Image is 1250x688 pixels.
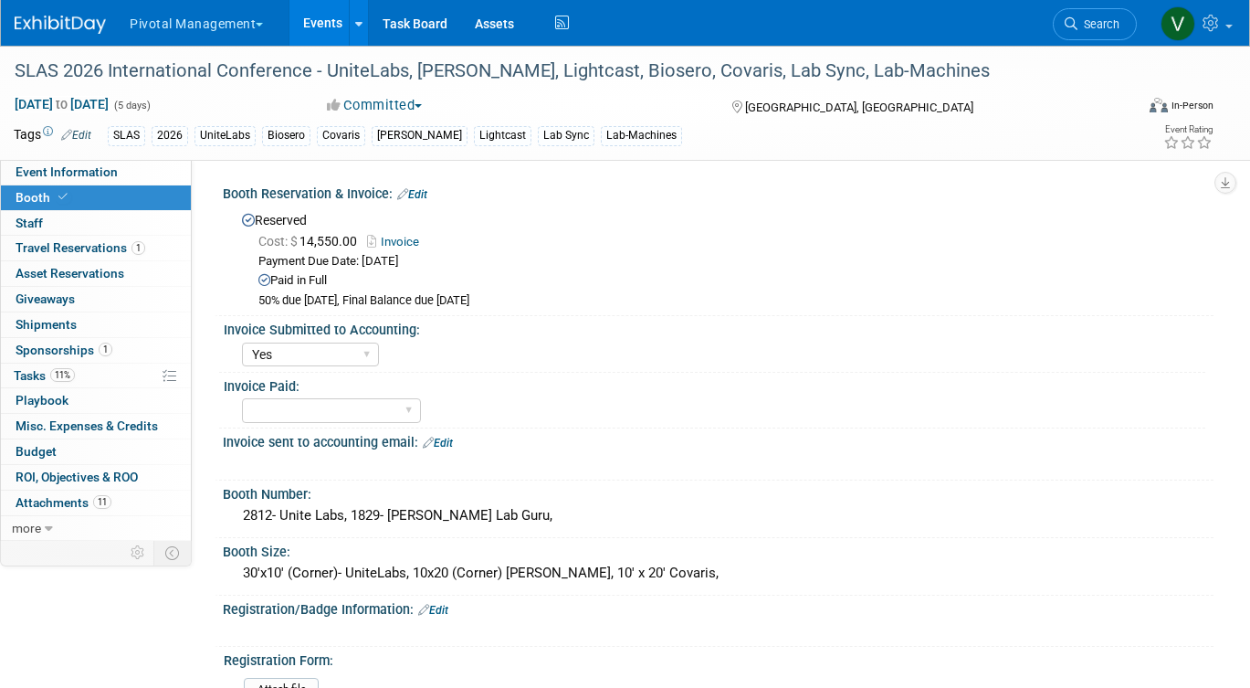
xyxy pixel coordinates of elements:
div: [PERSON_NAME] [372,126,467,145]
div: Reserved [236,206,1200,310]
a: Edit [397,188,427,201]
span: Cost: $ [258,234,299,249]
a: Travel Reservations1 [1,236,191,260]
div: Event Rating [1163,125,1213,134]
span: more [12,521,41,535]
span: 11% [50,368,75,382]
div: Biosero [262,126,310,145]
div: SLAS [108,126,145,145]
div: SLAS 2026 International Conference - UniteLabs, [PERSON_NAME], Lightcast, Biosero, Covaris, Lab S... [8,55,1111,88]
div: Booth Size: [223,538,1213,561]
span: Booth [16,190,71,205]
div: Invoice Paid: [224,373,1205,396]
a: Edit [423,437,453,450]
div: 2812- Unite Labs, 1829- [PERSON_NAME] Lab Guru, [236,502,1200,530]
span: 1 [99,343,112,356]
span: Sponsorships [16,343,112,357]
div: Invoice Submitted to Accounting: [224,316,1205,339]
a: Tasks11% [1,364,191,388]
span: 1 [131,241,145,255]
a: Staff [1,211,191,236]
span: Asset Reservations [16,266,124,280]
a: Giveaways [1,287,191,312]
a: ROI, Objectives & ROO [1,465,191,490]
div: 30'x10' (Corner)- UniteLabs, 10x20 (Corner) [PERSON_NAME], 10' x 20' Covaris, [236,559,1200,587]
div: Registration Form: [224,647,1205,670]
span: [DATE] [DATE] [14,96,110,112]
a: Invoice [367,235,428,249]
span: Search [1077,17,1119,31]
span: Travel Reservations [16,240,145,255]
td: Tags [14,125,91,146]
a: Attachments11 [1,491,191,515]
span: Staff [16,216,43,230]
div: Lab-Machines [601,126,682,145]
a: Search [1053,8,1137,40]
div: In-Person [1171,99,1213,112]
div: Paid in Full [258,272,1200,290]
span: to [53,97,70,111]
i: Booth reservation complete [58,192,68,202]
div: Booth Number: [223,481,1213,503]
span: [GEOGRAPHIC_DATA], [GEOGRAPHIC_DATA] [745,101,973,114]
span: Budget [16,444,57,459]
div: 50% due [DATE], Final Balance due [DATE] [258,293,1200,309]
button: Committed [320,96,429,115]
div: 2026 [152,126,188,145]
a: Edit [61,129,91,142]
span: Shipments [16,317,77,332]
span: Playbook [16,393,68,408]
img: Format-Inperson.png [1150,98,1168,112]
div: UniteLabs [194,126,256,145]
td: Personalize Event Tab Strip [122,541,154,565]
div: Invoice sent to accounting email: [223,429,1213,452]
span: (5 days) [112,100,151,111]
span: Attachments [16,495,111,510]
a: Budget [1,439,191,464]
a: Edit [418,604,448,617]
div: Event Format [1036,95,1213,122]
span: 11 [93,495,111,509]
div: Covaris [317,126,365,145]
span: 14,550.00 [258,234,364,249]
a: more [1,516,191,541]
td: Toggle Event Tabs [154,541,192,565]
a: Misc. Expenses & Credits [1,414,191,439]
div: Lightcast [474,126,531,145]
a: Shipments [1,312,191,337]
a: Sponsorships1 [1,338,191,363]
img: ExhibitDay [15,16,106,34]
a: Playbook [1,388,191,413]
div: Booth Reservation & Invoice: [223,180,1213,204]
span: Giveaways [16,291,75,306]
span: Misc. Expenses & Credits [16,418,158,433]
a: Booth [1,185,191,210]
span: ROI, Objectives & ROO [16,470,138,484]
div: Lab Sync [538,126,594,145]
span: Tasks [14,368,75,383]
div: Registration/Badge Information: [223,596,1213,619]
a: Event Information [1,160,191,185]
span: Event Information [16,164,118,179]
a: Asset Reservations [1,261,191,286]
div: Payment Due Date: [DATE] [258,253,1200,270]
img: Valerie Weld [1161,6,1195,41]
